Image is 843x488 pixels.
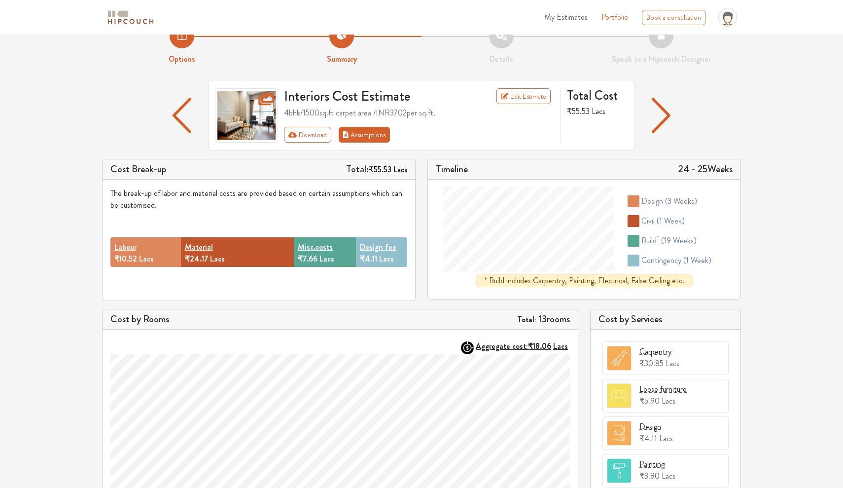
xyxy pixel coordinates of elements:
img: AggregateIcon [461,341,474,354]
img: gallery [215,88,278,143]
img: arrow left [652,98,671,133]
div: Toolbar with button groups [284,127,555,143]
span: Lacs [319,253,334,264]
h5: Timeline [436,163,468,175]
button: Download [284,127,332,143]
img: logo-horizontal.svg [106,9,155,26]
a: Edit Estimate [496,88,551,104]
span: Lacs [666,358,679,369]
span: Lacs [592,106,605,117]
span: ₹4.11 [639,433,657,444]
strong: Summary [327,53,357,65]
img: room.svg [607,384,631,408]
span: ₹24.17 [185,253,208,264]
div: contingency [641,255,711,266]
a: Portfolio [601,11,628,23]
h5: Cost Break-up [110,163,167,175]
h5: Cost by Services [598,313,733,325]
span: ₹30.85 [639,358,664,369]
div: Book a consultation [642,10,705,25]
span: ( 19 weeks ) [661,235,697,246]
strong: Options [169,53,195,65]
button: Labour [114,241,137,253]
img: room.svg [607,459,631,483]
div: 4bhk / 1500 sq.ft carpet area /INR 3702 per sq.ft. [284,107,555,119]
strong: Details [490,53,513,65]
span: ( 1 week ) [657,215,685,226]
h5: Total: [346,163,407,175]
span: ₹3.80 [639,470,660,482]
span: Lacs [139,253,154,264]
span: Lacs [659,433,673,444]
span: ₹55.53 [567,106,590,117]
button: Design fee [360,241,396,253]
button: Painting [639,458,665,470]
span: ₹10.52 [114,253,137,264]
span: ₹18.06 [528,340,551,352]
span: Lacs [210,253,225,264]
span: logo-horizontal.svg [106,6,155,29]
img: arrow left [173,98,192,133]
span: My Estimates [544,11,588,23]
button: Material [185,241,213,253]
h5: Cost by Rooms [110,313,169,325]
span: ( 1 week ) [683,255,711,266]
strong: Aggregate cost: [476,340,568,352]
span: ₹4.11 [360,253,377,264]
img: room.svg [607,346,631,370]
button: Loose furniture [639,383,687,395]
button: Misc.costs [298,241,333,253]
span: ₹5.90 [639,395,660,407]
h5: 24 - 25 Weeks [678,163,733,175]
strong: Total: [517,314,536,325]
span: Lacs [379,253,394,264]
div: First group [284,127,398,143]
button: Aggregate cost:₹18.06Lacs [476,341,570,351]
img: room.svg [607,421,631,445]
div: build [641,235,697,247]
h3: Interiors Cost Estimate [278,88,466,105]
span: ₹7.66 [298,253,317,264]
span: Lacs [662,395,675,407]
span: ₹55.53 [369,164,391,175]
button: Design [639,421,661,433]
span: Lacs [553,340,568,352]
h4: Total Cost [567,88,626,104]
div: * Build includes Carpentry, Painting, Electrical, False Ceiling etc. [476,274,693,287]
button: Carpentry [639,346,671,358]
span: ( 3 weeks ) [665,195,697,207]
div: civil [641,215,685,227]
button: Assumptions [339,127,390,143]
span: Lacs [393,164,407,175]
strong: Speak to a Hipcouch Designer [612,53,711,65]
div: design [641,195,697,207]
span: Lacs [662,470,675,482]
div: The break-up of labor and material costs are provided based on certain assumptions which can be c... [110,188,407,211]
h5: 13 rooms [517,313,570,325]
